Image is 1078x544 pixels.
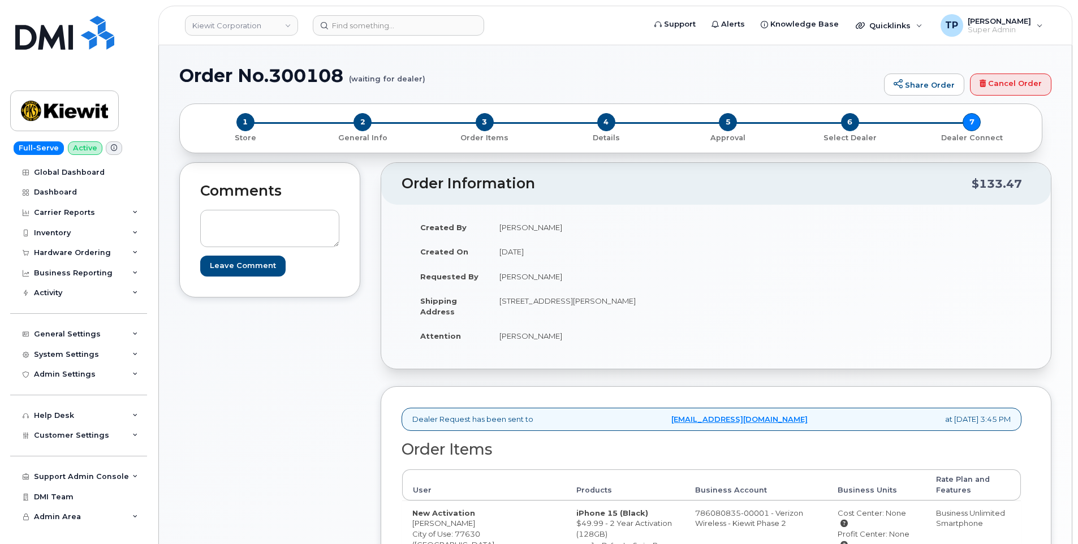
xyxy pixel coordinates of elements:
[489,264,708,289] td: [PERSON_NAME]
[827,469,926,500] th: Business Units
[412,508,475,517] strong: New Activation
[420,247,468,256] strong: Created On
[420,272,478,281] strong: Requested By
[576,508,648,517] strong: iPhone 15 (Black)
[550,133,662,143] p: Details
[301,131,423,143] a: 2 General Info
[402,176,972,192] h2: Order Information
[353,113,372,131] span: 2
[970,74,1051,96] a: Cancel Order
[200,183,339,199] h2: Comments
[667,131,789,143] a: 5 Approval
[794,133,906,143] p: Select Dealer
[489,288,708,323] td: [STREET_ADDRESS][PERSON_NAME]
[838,508,916,529] div: Cost Center: None
[420,331,461,340] strong: Attention
[672,133,784,143] p: Approval
[926,469,1021,500] th: Rate Plan and Features
[236,113,255,131] span: 1
[597,113,615,131] span: 4
[189,131,301,143] a: 1 Store
[428,133,541,143] p: Order Items
[306,133,419,143] p: General Info
[476,113,494,131] span: 3
[402,408,1021,431] div: Dealer Request has been sent to at [DATE] 3:45 PM
[671,414,808,425] a: [EMAIL_ADDRESS][DOMAIN_NAME]
[402,469,566,500] th: User
[566,469,685,500] th: Products
[489,215,708,240] td: [PERSON_NAME]
[789,131,911,143] a: 6 Select Dealer
[420,296,457,316] strong: Shipping Address
[719,113,737,131] span: 5
[402,441,1021,458] h2: Order Items
[349,66,425,83] small: (waiting for dealer)
[179,66,878,85] h1: Order No.300108
[489,239,708,264] td: [DATE]
[841,113,859,131] span: 6
[884,74,964,96] a: Share Order
[200,256,286,277] input: Leave Comment
[424,131,545,143] a: 3 Order Items
[685,469,827,500] th: Business Account
[193,133,297,143] p: Store
[489,323,708,348] td: [PERSON_NAME]
[420,223,467,232] strong: Created By
[972,173,1022,195] div: $133.47
[545,131,667,143] a: 4 Details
